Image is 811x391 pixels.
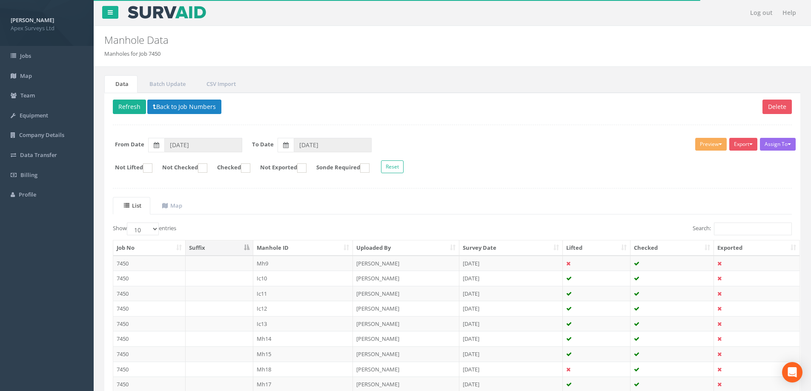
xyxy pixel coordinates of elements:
label: From Date [115,140,144,148]
th: Suffix: activate to sort column descending [186,240,253,256]
button: Refresh [113,100,146,114]
button: Reset [381,160,404,173]
label: Not Exported [252,163,307,173]
input: From Date [164,138,242,152]
td: 7450 [113,362,186,377]
td: [DATE] [459,331,563,346]
a: Data [104,75,138,93]
td: [DATE] [459,256,563,271]
td: Ic12 [253,301,353,316]
td: Ic13 [253,316,353,331]
input: Search: [714,223,792,235]
td: Mh15 [253,346,353,362]
th: Uploaded By: activate to sort column ascending [353,240,459,256]
td: [DATE] [459,362,563,377]
a: List [113,197,150,214]
td: [DATE] [459,271,563,286]
span: Company Details [19,131,64,139]
td: Ic10 [253,271,353,286]
td: [PERSON_NAME] [353,346,459,362]
td: [PERSON_NAME] [353,301,459,316]
li: Manholes for Job 7450 [104,50,160,58]
button: Delete [762,100,792,114]
td: [PERSON_NAME] [353,256,459,271]
td: [DATE] [459,301,563,316]
th: Exported: activate to sort column ascending [714,240,800,256]
td: 7450 [113,286,186,301]
td: [PERSON_NAME] [353,316,459,331]
th: Manhole ID: activate to sort column ascending [253,240,353,256]
button: Assign To [760,138,796,151]
td: 7450 [113,346,186,362]
span: Equipment [20,111,48,119]
td: 7450 [113,271,186,286]
h2: Manhole Data [104,34,682,46]
a: CSV Import [195,75,245,93]
uib-tab-heading: List [124,202,141,209]
div: Open Intercom Messenger [782,362,802,382]
td: Ic11 [253,286,353,301]
td: [PERSON_NAME] [353,362,459,377]
td: [DATE] [459,316,563,331]
th: Lifted: activate to sort column ascending [563,240,631,256]
a: Batch Update [138,75,195,93]
th: Survey Date: activate to sort column ascending [459,240,563,256]
a: Map [151,197,191,214]
td: Mh18 [253,362,353,377]
span: Profile [19,191,36,198]
td: 7450 [113,331,186,346]
a: [PERSON_NAME] Apex Surveys Ltd [11,14,83,32]
td: [PERSON_NAME] [353,331,459,346]
select: Showentries [127,223,159,235]
td: Mh14 [253,331,353,346]
span: Data Transfer [20,151,57,159]
uib-tab-heading: Map [162,202,182,209]
td: [DATE] [459,346,563,362]
label: Not Lifted [106,163,152,173]
label: Checked [209,163,250,173]
span: Map [20,72,32,80]
label: Search: [693,223,792,235]
th: Job No: activate to sort column ascending [113,240,186,256]
span: Jobs [20,52,31,60]
td: Mh9 [253,256,353,271]
td: [PERSON_NAME] [353,271,459,286]
input: To Date [294,138,372,152]
button: Export [729,138,757,151]
button: Preview [695,138,727,151]
span: Billing [20,171,37,179]
td: 7450 [113,316,186,331]
label: To Date [252,140,274,148]
button: Back to Job Numbers [147,100,221,114]
label: Show entries [113,223,176,235]
td: [DATE] [459,286,563,301]
strong: [PERSON_NAME] [11,16,54,24]
td: [PERSON_NAME] [353,286,459,301]
label: Not Checked [154,163,207,173]
label: Sonde Required [308,163,370,173]
span: Team [20,91,35,99]
td: 7450 [113,256,186,271]
th: Checked: activate to sort column ascending [630,240,714,256]
span: Apex Surveys Ltd [11,24,83,32]
td: 7450 [113,301,186,316]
